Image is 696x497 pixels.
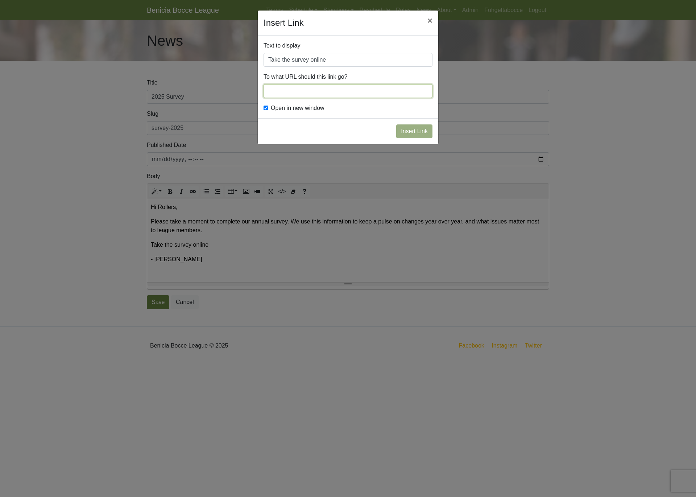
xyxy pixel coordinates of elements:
[264,16,304,29] h4: Insert Link
[422,11,438,31] button: Close
[264,41,300,50] label: Text to display
[264,106,268,110] input: Open in new window
[396,124,432,138] input: Insert Link
[264,73,348,81] label: To what URL should this link go?
[271,104,324,112] label: Open in new window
